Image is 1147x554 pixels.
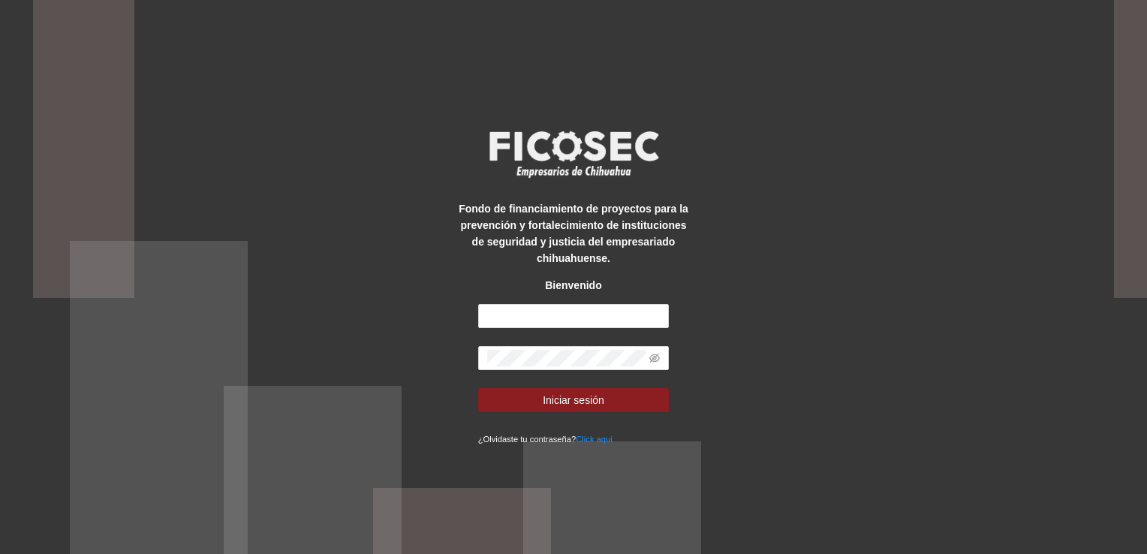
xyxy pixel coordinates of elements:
button: Iniciar sesión [478,388,670,412]
span: eye-invisible [649,353,660,363]
a: Click aqui [576,435,613,444]
img: logo [480,126,667,182]
strong: Fondo de financiamiento de proyectos para la prevención y fortalecimiento de instituciones de seg... [459,203,688,264]
strong: Bienvenido [545,279,601,291]
span: Iniciar sesión [543,392,604,408]
small: ¿Olvidaste tu contraseña? [478,435,613,444]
